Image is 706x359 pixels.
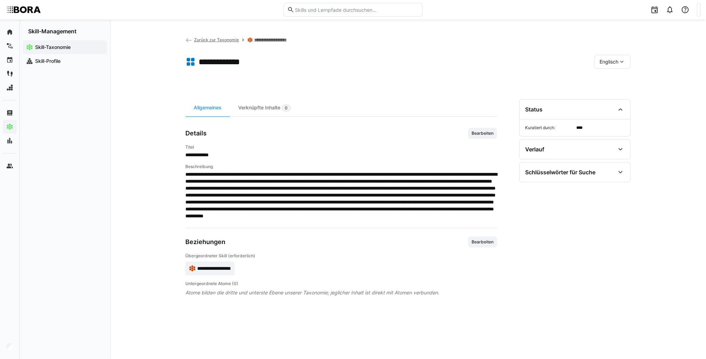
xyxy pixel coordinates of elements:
[525,106,543,113] div: Status
[471,131,494,136] span: Bearbeiten
[468,236,497,248] button: Bearbeiten
[185,281,497,286] h4: Untergeordnete Atome (0)
[185,164,497,169] h4: Beschreibung
[525,125,573,131] span: Kuratiert durch:
[285,105,288,111] span: 0
[185,99,230,116] div: Allgemeines
[185,253,497,259] h4: Übergeordneter Skill (erforderlich)
[194,37,239,42] span: Zurück zur Taxonomie
[185,289,497,296] span: Atome bilden die dritte und unterste Ebene unserer Taxonomie; jeglicher Inhalt ist direkt mit Ato...
[525,146,544,153] div: Verlauf
[294,7,419,13] input: Skills und Lernpfade durchsuchen…
[185,130,207,137] h3: Details
[185,144,497,150] h4: Titel
[230,99,299,116] div: Verknüpfte Inhalte
[185,37,239,42] a: Zurück zur Taxonomie
[600,58,618,65] span: Englisch
[468,128,497,139] button: Bearbeiten
[471,239,494,245] span: Bearbeiten
[525,169,595,176] div: Schlüsselwörter für Suche
[185,238,225,246] h3: Beziehungen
